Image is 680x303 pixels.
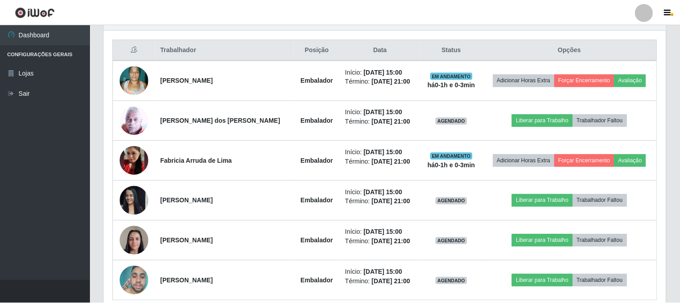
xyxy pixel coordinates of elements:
li: Início: [346,107,416,117]
th: Opções [484,40,659,61]
span: AGENDADO [437,237,469,245]
strong: há 0-1 h e 0-3 min [429,81,477,89]
img: 1677665450683.jpeg [120,61,149,99]
button: Forçar Encerramento [556,154,617,167]
strong: [PERSON_NAME] [161,237,214,244]
button: Liberar para Trabalho [514,194,574,207]
li: Início: [346,227,416,237]
strong: Fabricia Arruda de Lima [161,157,233,164]
span: AGENDADO [437,117,469,125]
button: Trabalhador Faltou [575,194,629,207]
li: Início: [346,187,416,197]
time: [DATE] 21:00 [373,238,412,245]
time: [DATE] 15:00 [365,188,403,196]
th: Posição [295,40,341,61]
strong: [PERSON_NAME] [161,197,214,204]
button: Liberar para Trabalho [514,114,574,127]
button: Trabalhador Faltou [575,114,629,127]
strong: [PERSON_NAME] [161,77,214,84]
button: Avaliação [616,74,648,87]
strong: Embalador [302,117,334,124]
time: [DATE] 21:00 [373,198,412,205]
time: [DATE] 15:00 [365,148,403,156]
strong: Embalador [302,237,334,244]
button: Trabalhador Faltou [575,234,629,247]
strong: Embalador [302,197,334,204]
li: Término: [346,117,416,126]
li: Término: [346,277,416,286]
button: Avaliação [616,154,648,167]
strong: [PERSON_NAME] [161,277,214,284]
time: [DATE] 15:00 [365,68,403,76]
span: AGENDADO [437,197,469,205]
time: [DATE] 15:00 [365,228,403,236]
span: EM ANDAMENTO [432,152,474,160]
li: Término: [346,197,416,206]
time: [DATE] 21:00 [373,118,412,125]
li: Início: [346,267,416,277]
th: Status [422,40,484,61]
th: Trabalhador [156,40,295,61]
img: 1702413262661.jpeg [120,106,149,135]
li: Início: [346,147,416,157]
strong: [PERSON_NAME] dos [PERSON_NAME] [161,117,282,124]
th: Data [341,40,422,61]
time: [DATE] 21:00 [373,158,412,165]
li: Término: [346,77,416,86]
button: Liberar para Trabalho [514,274,574,287]
img: 1748551724527.jpeg [120,262,149,300]
time: [DATE] 21:00 [373,278,412,285]
span: AGENDADO [437,277,469,285]
time: [DATE] 15:00 [365,268,403,276]
li: Término: [346,237,416,246]
button: Adicionar Horas Extra [495,74,556,87]
strong: Embalador [302,157,334,164]
strong: há 0-1 h e 0-3 min [429,161,477,169]
strong: Embalador [302,277,334,284]
img: CoreUI Logo [15,7,55,18]
img: 1738436502768.jpeg [120,221,149,259]
button: Forçar Encerramento [556,74,617,87]
img: 1737733011541.jpeg [120,181,149,219]
img: 1734129237626.jpeg [120,135,149,186]
li: Início: [346,67,416,77]
strong: Embalador [302,77,334,84]
button: Trabalhador Faltou [575,274,629,287]
li: Término: [346,157,416,166]
button: Adicionar Horas Extra [495,154,556,167]
span: EM ANDAMENTO [432,72,474,80]
time: [DATE] 15:00 [365,108,403,116]
time: [DATE] 21:00 [373,78,412,85]
button: Liberar para Trabalho [514,234,574,247]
